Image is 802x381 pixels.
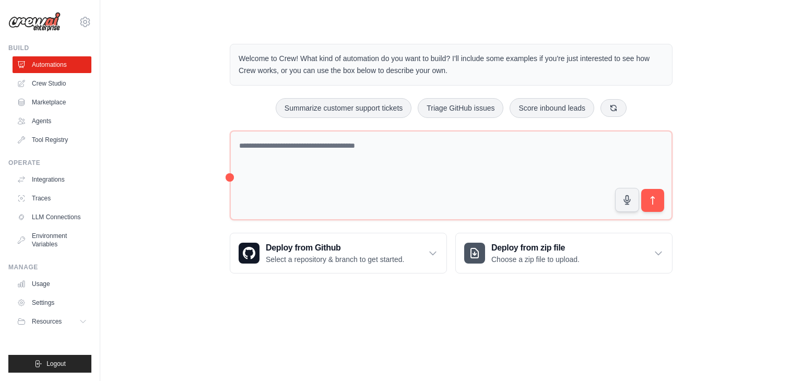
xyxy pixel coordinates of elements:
[266,254,404,265] p: Select a repository & branch to get started.
[13,171,91,188] a: Integrations
[8,44,91,52] div: Build
[13,190,91,207] a: Traces
[13,276,91,292] a: Usage
[13,75,91,92] a: Crew Studio
[13,228,91,253] a: Environment Variables
[8,12,61,32] img: Logo
[32,317,62,326] span: Resources
[13,113,91,129] a: Agents
[491,242,580,254] h3: Deploy from zip file
[13,94,91,111] a: Marketplace
[276,98,411,118] button: Summarize customer support tickets
[491,254,580,265] p: Choose a zip file to upload.
[8,355,91,373] button: Logout
[13,209,91,225] a: LLM Connections
[239,53,664,77] p: Welcome to Crew! What kind of automation do you want to build? I'll include some examples if you'...
[13,313,91,330] button: Resources
[13,56,91,73] a: Automations
[8,159,91,167] div: Operate
[8,263,91,271] div: Manage
[13,294,91,311] a: Settings
[13,132,91,148] a: Tool Registry
[266,242,404,254] h3: Deploy from Github
[418,98,503,118] button: Triage GitHub issues
[46,360,66,368] span: Logout
[510,98,594,118] button: Score inbound leads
